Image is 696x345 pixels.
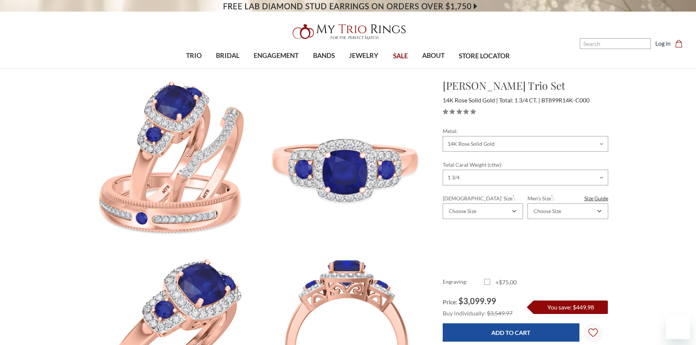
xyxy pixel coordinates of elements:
span: STORE LOCATOR [459,51,510,61]
span: Buy Individually: [443,309,486,317]
input: Add to Cart [443,323,579,342]
button: submenu toggle [320,68,328,69]
button: submenu toggle [272,68,280,69]
button: submenu toggle [360,68,368,69]
a: ABOUT [415,44,452,68]
label: +$75.00 [484,278,526,287]
span: BT899R14K-C000 [541,96,590,104]
label: Men's Size : [528,194,608,202]
button: submenu toggle [190,68,198,69]
span: You save: $449.98 [547,304,594,311]
span: 14K Rose Solid Gold [443,96,498,104]
a: Size Guide [584,194,608,202]
a: JEWELRY [342,44,386,68]
label: [DEMOGRAPHIC_DATA]' Size : [443,194,523,202]
a: TRIO [179,44,209,68]
label: Engraving: [443,278,484,287]
img: My Trio Rings [288,20,408,44]
span: $3,549.97 [487,309,513,317]
span: Price: [443,298,457,305]
a: Cart with 0 items [675,39,687,48]
span: ENGAGEMENT [254,51,298,61]
label: Metal: [443,127,608,135]
label: Total Carat Weight (cttw): [443,161,608,169]
iframe: Button to launch messaging window [666,315,690,339]
div: Combobox [443,203,523,219]
input: Search [580,38,651,49]
span: TRIO [186,51,202,61]
span: $3,099.99 [458,296,496,306]
a: Log in [655,39,671,48]
div: Combobox [528,203,608,219]
svg: cart.cart_preview [675,40,683,47]
span: ABOUT [422,51,445,61]
a: BRIDAL [209,44,247,68]
a: Wish Lists [584,323,603,342]
a: SALE [386,44,415,68]
h1: [PERSON_NAME] Trio Set [443,78,608,93]
div: Choose Size [449,208,476,214]
span: JEWELRY [349,51,378,61]
button: submenu toggle [430,68,437,69]
span: BRIDAL [216,51,239,61]
img: Photo of Kalina 1 3/4 ct tw. Cushion Solitaire Trio Set 14K Rose Gold [BT899R-C000] [89,78,259,249]
span: SALE [393,51,408,61]
span: Total: 1 3/4 CT. [499,96,540,104]
a: ENGAGEMENT [247,44,306,68]
span: BANDS [313,51,335,61]
div: Choose Size [533,208,561,214]
a: STORE LOCATOR [452,44,517,68]
a: My Trio Rings [202,20,494,44]
button: submenu toggle [224,68,232,69]
a: BANDS [306,44,342,68]
img: Photo of Kalina 1 3/4 ct tw. Cushion Solitaire Trio Set 14K Rose Gold [BT899RE-C000] [260,78,430,249]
